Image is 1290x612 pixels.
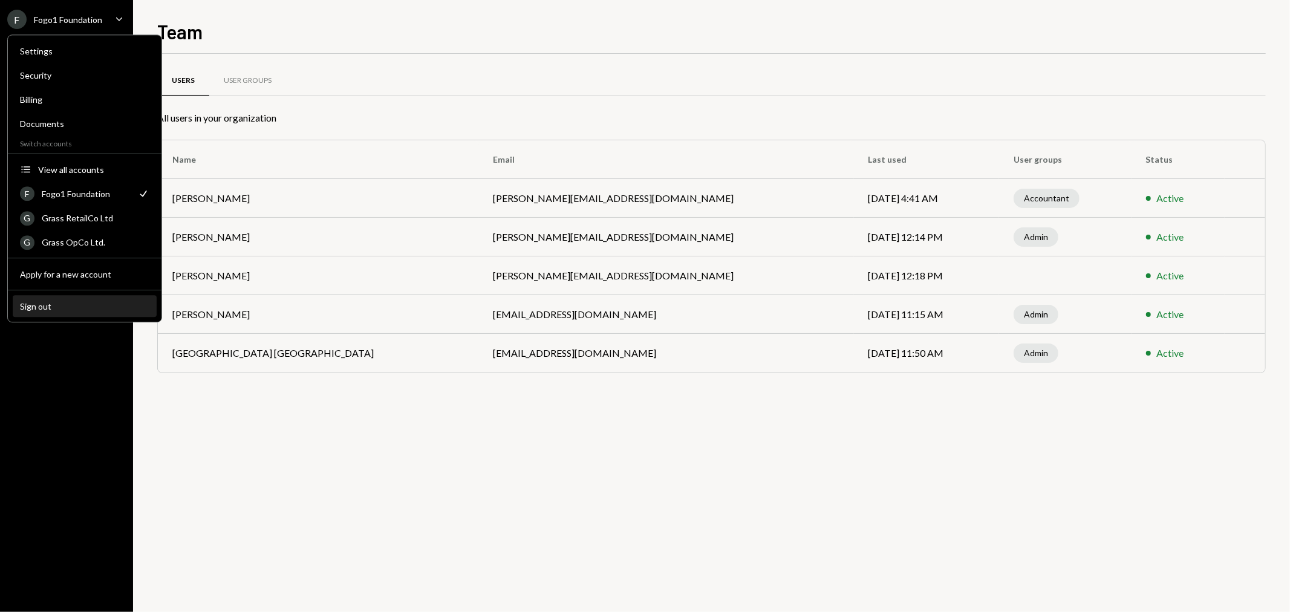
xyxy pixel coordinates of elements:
[224,76,272,86] div: User Groups
[854,140,1000,179] th: Last used
[1157,307,1184,322] div: Active
[13,264,157,285] button: Apply for a new account
[1014,343,1058,363] div: Admin
[13,207,157,229] a: GGrass RetailCo Ltd
[7,31,126,53] a: Home
[999,140,1131,179] th: User groups
[478,218,854,256] td: [PERSON_NAME][EMAIL_ADDRESS][DOMAIN_NAME]
[478,334,854,373] td: [EMAIL_ADDRESS][DOMAIN_NAME]
[1157,230,1184,244] div: Active
[42,189,130,199] div: Fogo1 Foundation
[1157,346,1184,360] div: Active
[172,76,195,86] div: Users
[157,19,203,44] h1: Team
[478,140,854,179] th: Email
[478,295,854,334] td: [EMAIL_ADDRESS][DOMAIN_NAME]
[158,334,478,373] td: [GEOGRAPHIC_DATA] [GEOGRAPHIC_DATA]
[209,66,286,97] a: User Groups
[854,334,1000,373] td: [DATE] 11:50 AM
[1014,305,1058,324] div: Admin
[478,179,854,218] td: [PERSON_NAME][EMAIL_ADDRESS][DOMAIN_NAME]
[157,111,1266,125] div: All users in your organization
[8,137,161,148] div: Switch accounts
[20,301,149,311] div: Sign out
[20,211,34,226] div: G
[20,235,34,250] div: G
[13,64,157,86] a: Security
[20,186,34,201] div: F
[1014,189,1080,208] div: Accountant
[42,213,149,223] div: Grass RetailCo Ltd
[13,231,157,253] a: GGrass OpCo Ltd.
[1157,269,1184,283] div: Active
[854,218,1000,256] td: [DATE] 12:14 PM
[7,10,27,29] div: F
[478,256,854,295] td: [PERSON_NAME][EMAIL_ADDRESS][DOMAIN_NAME]
[20,119,149,129] div: Documents
[158,140,478,179] th: Name
[1014,227,1058,247] div: Admin
[20,70,149,80] div: Security
[1157,191,1184,206] div: Active
[13,88,157,110] a: Billing
[34,15,102,25] div: Fogo1 Foundation
[854,256,1000,295] td: [DATE] 12:18 PM
[158,295,478,334] td: [PERSON_NAME]
[13,40,157,62] a: Settings
[13,112,157,134] a: Documents
[1132,140,1225,179] th: Status
[13,296,157,317] button: Sign out
[42,237,149,247] div: Grass OpCo Ltd.
[38,164,149,175] div: View all accounts
[20,46,149,56] div: Settings
[20,94,149,105] div: Billing
[854,179,1000,218] td: [DATE] 4:41 AM
[158,256,478,295] td: [PERSON_NAME]
[854,295,1000,334] td: [DATE] 11:15 AM
[157,66,209,97] a: Users
[158,218,478,256] td: [PERSON_NAME]
[13,159,157,181] button: View all accounts
[20,269,149,279] div: Apply for a new account
[158,179,478,218] td: [PERSON_NAME]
